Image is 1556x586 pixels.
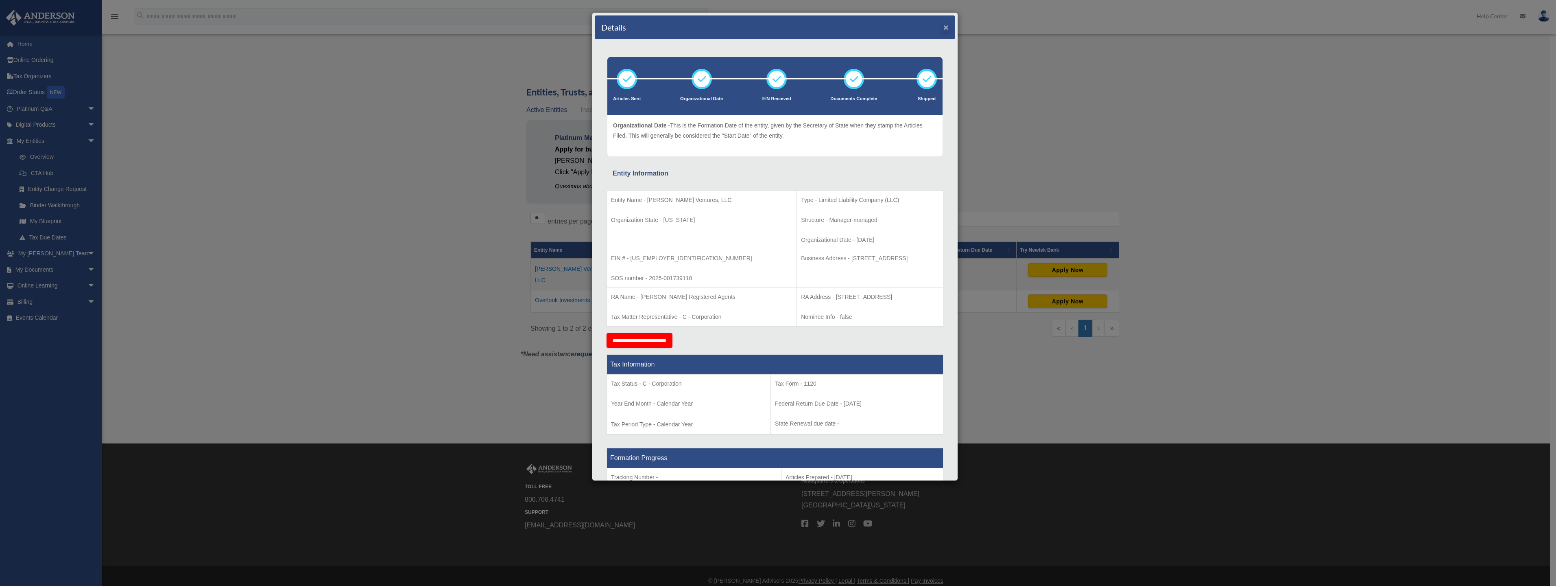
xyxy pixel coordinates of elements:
p: SOS number - 2025-001739110 [611,273,792,283]
th: Formation Progress [607,448,943,468]
p: Articles Prepared - [DATE] [786,472,939,483]
p: Organizational Date - [DATE] [801,235,939,245]
p: State Renewal due date - [775,419,939,429]
p: Business Address - [STREET_ADDRESS] [801,253,939,263]
td: Tax Period Type - Calendar Year [607,375,771,435]
p: Tracking Number - [611,472,777,483]
button: × [943,23,949,31]
p: Type - Limited Liability Company (LLC) [801,195,939,205]
p: Tax Form - 1120 [775,379,939,389]
span: Organizational Date - [613,122,670,129]
p: RA Name - [PERSON_NAME] Registered Agents [611,292,792,302]
p: Articles Sent [613,95,641,103]
p: Organizational Date [680,95,723,103]
p: This is the Formation Date of the entity, given by the Secretary of State when they stamp the Art... [613,121,937,140]
p: Documents Complete [830,95,877,103]
th: Tax Information [607,355,943,375]
p: Tax Status - C - Corporation [611,379,766,389]
p: Organization State - [US_STATE] [611,215,792,225]
p: Structure - Manager-managed [801,215,939,225]
p: Tax Matter Representative - C - Corporation [611,312,792,322]
p: Nominee Info - false [801,312,939,322]
p: Federal Return Due Date - [DATE] [775,399,939,409]
p: RA Address - [STREET_ADDRESS] [801,292,939,302]
p: Year End Month - Calendar Year [611,399,766,409]
p: EIN # - [US_EMPLOYER_IDENTIFICATION_NUMBER] [611,253,792,263]
h4: Details [601,22,626,33]
p: Shipped [917,95,937,103]
div: Entity Information [613,168,937,179]
p: EIN Recieved [762,95,791,103]
p: Entity Name - [PERSON_NAME] Ventures, LLC [611,195,792,205]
